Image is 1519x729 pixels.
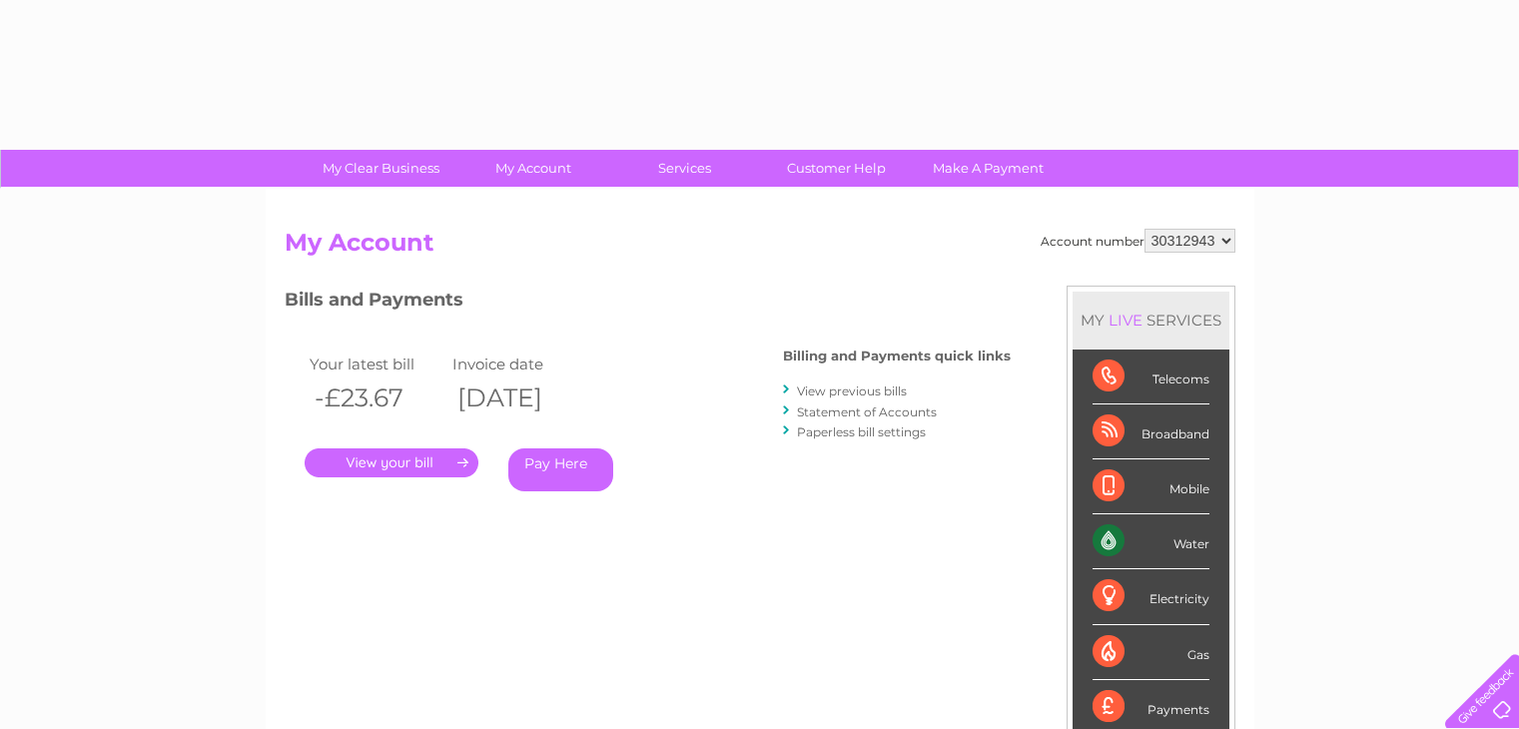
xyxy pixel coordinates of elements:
[1093,569,1209,624] div: Electricity
[797,404,937,419] a: Statement of Accounts
[797,424,926,439] a: Paperless bill settings
[797,383,907,398] a: View previous bills
[299,150,463,187] a: My Clear Business
[447,351,591,377] td: Invoice date
[1093,625,1209,680] div: Gas
[1093,404,1209,459] div: Broadband
[305,377,448,418] th: -£23.67
[1093,350,1209,404] div: Telecoms
[1073,292,1229,349] div: MY SERVICES
[285,229,1235,267] h2: My Account
[508,448,613,491] a: Pay Here
[450,150,615,187] a: My Account
[305,448,478,477] a: .
[447,377,591,418] th: [DATE]
[783,349,1011,364] h4: Billing and Payments quick links
[1093,514,1209,569] div: Water
[285,286,1011,321] h3: Bills and Payments
[602,150,767,187] a: Services
[1093,459,1209,514] div: Mobile
[305,351,448,377] td: Your latest bill
[754,150,919,187] a: Customer Help
[906,150,1071,187] a: Make A Payment
[1041,229,1235,253] div: Account number
[1105,311,1146,330] div: LIVE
